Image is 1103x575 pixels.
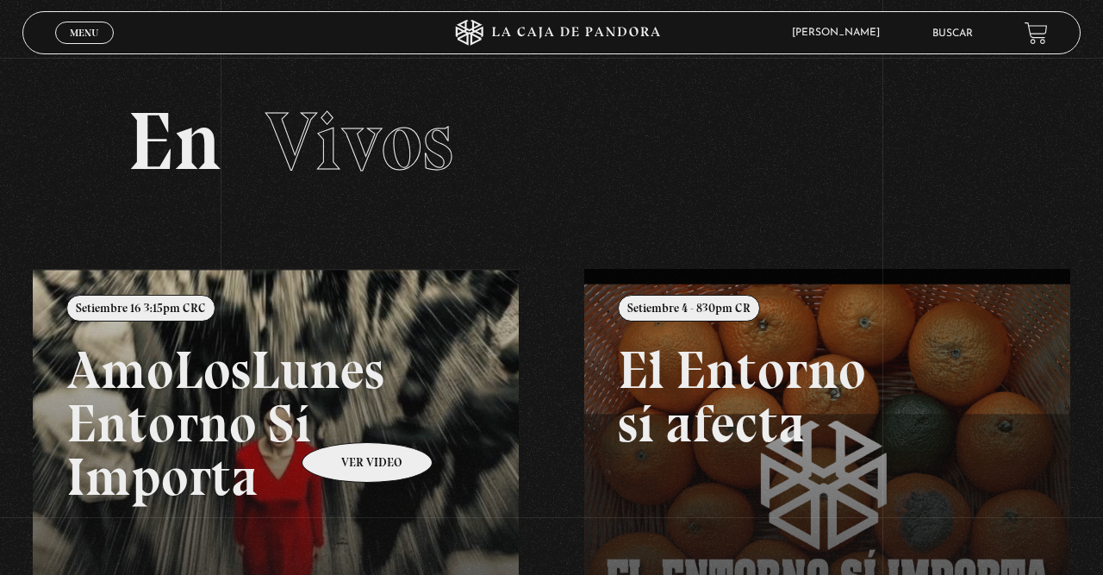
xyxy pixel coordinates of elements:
span: Vivos [265,92,453,191]
span: [PERSON_NAME] [783,28,897,38]
span: Menu [70,28,98,38]
a: Buscar [932,28,973,39]
a: View your shopping cart [1025,22,1048,45]
h2: En [128,101,975,183]
span: Cerrar [65,42,105,54]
